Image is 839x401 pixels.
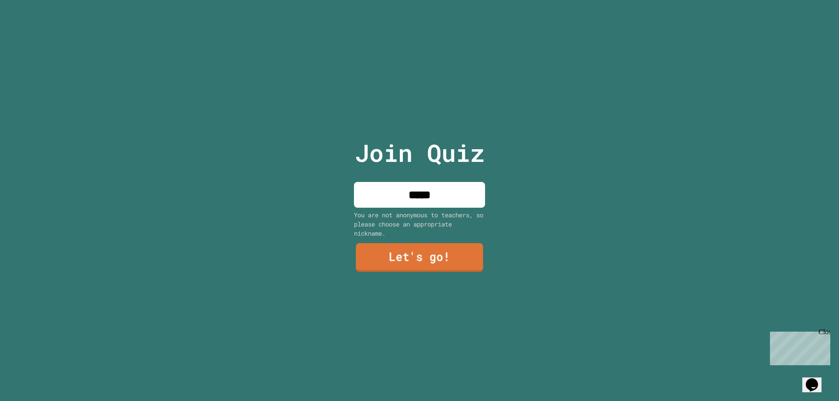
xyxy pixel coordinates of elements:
div: You are not anonymous to teachers, so please choose an appropriate nickname. [354,210,485,238]
iframe: chat widget [802,366,830,392]
a: Let's go! [356,243,483,272]
div: Chat with us now!Close [3,3,60,55]
p: Join Quiz [355,135,485,171]
iframe: chat widget [766,328,830,365]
